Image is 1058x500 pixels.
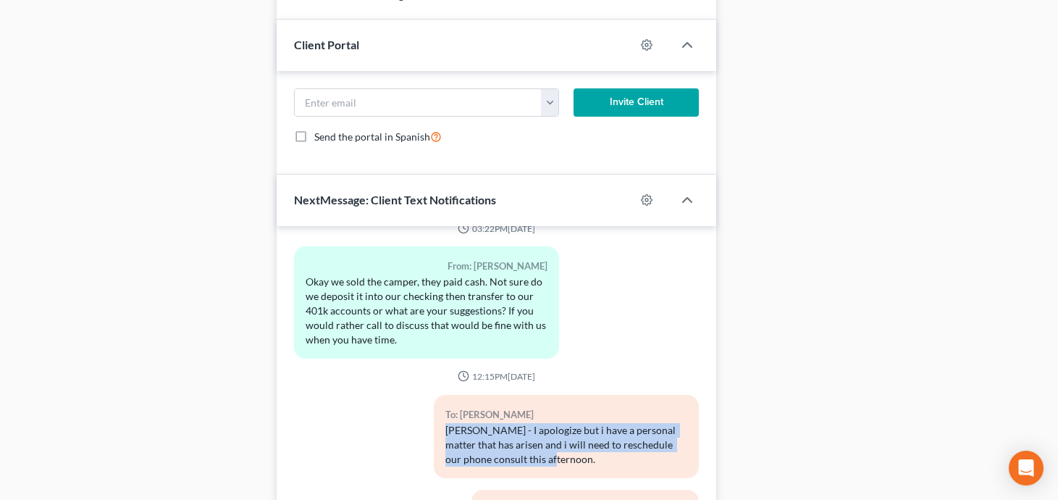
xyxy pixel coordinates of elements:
[294,222,699,235] div: 03:22PM[DATE]
[294,370,699,383] div: 12:15PM[DATE]
[306,275,547,347] div: Okay we sold the camper, they paid cash. Not sure do we deposit it into our checking then transfe...
[1009,451,1044,486] div: Open Intercom Messenger
[314,130,430,143] span: Send the portal in Spanish
[445,407,687,423] div: To: [PERSON_NAME]
[445,423,687,467] div: [PERSON_NAME] - I apologize but i have a personal matter that has arisen and i will need to resch...
[294,193,496,207] span: NextMessage: Client Text Notifications
[574,88,699,117] button: Invite Client
[306,258,547,275] div: From: [PERSON_NAME]
[295,89,542,117] input: Enter email
[294,38,359,51] span: Client Portal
